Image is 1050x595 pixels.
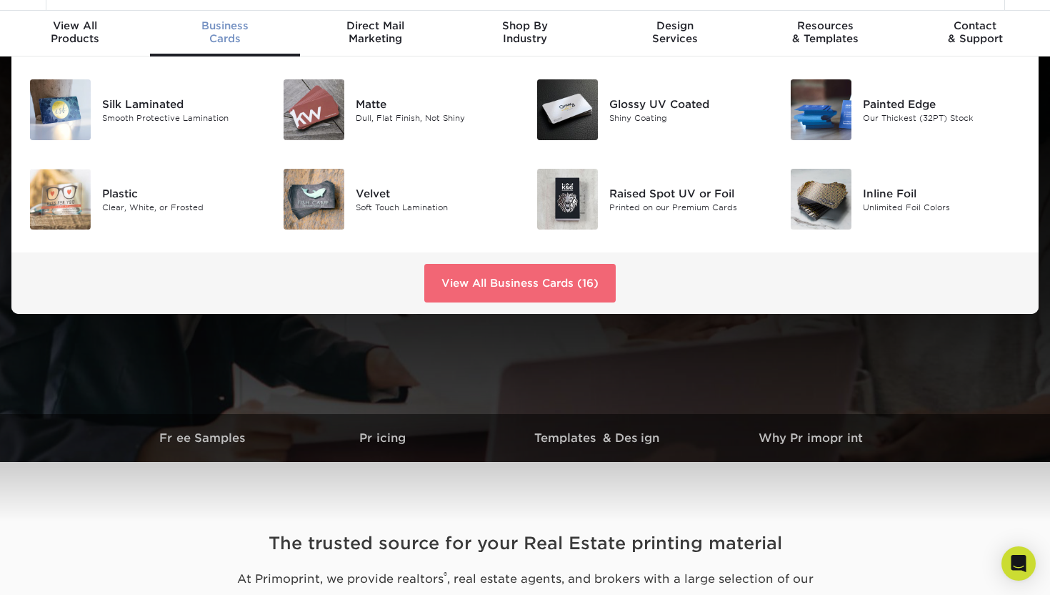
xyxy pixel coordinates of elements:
[900,19,1050,45] div: & Support
[444,570,447,581] sup: ®
[789,163,1021,235] a: Inline Foil Business Cards Inline Foil Unlimited Foil Colors
[1001,546,1036,581] div: Open Intercom Messenger
[537,79,598,140] img: Glossy UV Coated Business Cards
[300,19,450,32] span: Direct Mail
[536,163,768,235] a: Raised Spot UV or Foil Business Cards Raised Spot UV or Foil Printed on our Premium Cards
[284,79,344,140] img: Matte Business Cards
[30,169,91,230] img: Plastic Business Cards
[750,11,900,56] a: Resources& Templates
[300,19,450,45] div: Marketing
[356,201,514,213] div: Soft Touch Lamination
[789,74,1021,146] a: Painted Edge Business Cards Painted Edge Our Thickest (32PT) Stock
[102,96,261,112] div: Silk Laminated
[4,551,121,590] iframe: Google Customer Reviews
[609,112,768,124] div: Shiny Coating
[609,185,768,201] div: Raised Spot UV or Foil
[284,169,344,230] img: Velvet Business Cards
[356,112,514,124] div: Dull, Flat Finish, Not Shiny
[609,201,768,213] div: Printed on our Premium Cards
[900,19,1050,32] span: Contact
[750,19,900,45] div: & Templates
[609,96,768,112] div: Glossy UV Coated
[102,112,261,124] div: Smooth Protective Lamination
[750,19,900,32] span: Resources
[282,163,514,235] a: Velvet Business Cards Velvet Soft Touch Lamination
[102,185,261,201] div: Plastic
[300,11,450,56] a: Direct MailMarketing
[450,11,600,56] a: Shop ByIndustry
[29,74,261,146] a: Silk Laminated Business Cards Silk Laminated Smooth Protective Lamination
[150,19,300,45] div: Cards
[450,19,600,45] div: Industry
[282,74,514,146] a: Matte Business Cards Matte Dull, Flat Finish, Not Shiny
[536,74,768,146] a: Glossy UV Coated Business Cards Glossy UV Coated Shiny Coating
[102,201,261,213] div: Clear, White, or Frosted
[424,264,616,303] a: View All Business Cards (16)
[356,96,514,112] div: Matte
[600,11,750,56] a: DesignServices
[600,19,750,45] div: Services
[900,11,1050,56] a: Contact& Support
[29,163,261,235] a: Plastic Business Cards Plastic Clear, White, or Frosted
[863,112,1021,124] div: Our Thickest (32PT) Stock
[150,19,300,32] span: Business
[791,169,851,230] img: Inline Foil Business Cards
[600,19,750,32] span: Design
[450,19,600,32] span: Shop By
[30,79,91,140] img: Silk Laminated Business Cards
[863,96,1021,112] div: Painted Edge
[107,531,943,556] h2: The trusted source for your Real Estate printing material
[356,185,514,201] div: Velvet
[863,185,1021,201] div: Inline Foil
[863,201,1021,213] div: Unlimited Foil Colors
[150,11,300,56] a: BusinessCards
[537,169,598,230] img: Raised Spot UV or Foil Business Cards
[791,79,851,140] img: Painted Edge Business Cards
